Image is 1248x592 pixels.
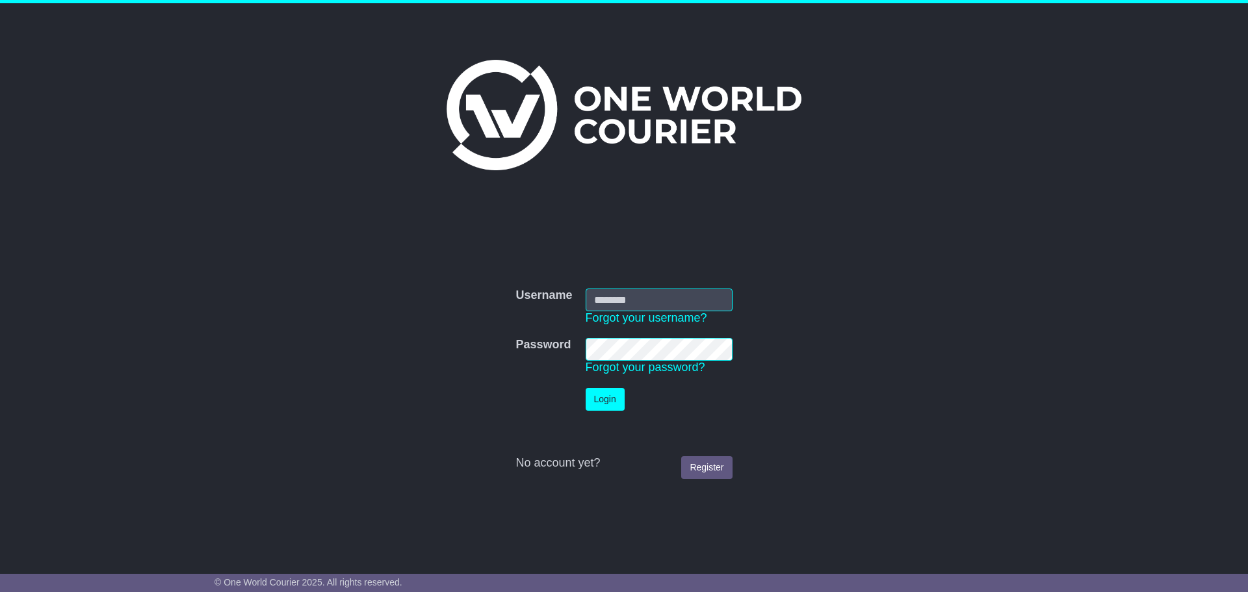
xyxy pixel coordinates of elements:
a: Forgot your username? [586,311,707,324]
label: Username [515,289,572,303]
a: Register [681,456,732,479]
span: © One World Courier 2025. All rights reserved. [214,577,402,587]
img: One World [447,60,801,170]
a: Forgot your password? [586,361,705,374]
button: Login [586,388,625,411]
div: No account yet? [515,456,732,470]
label: Password [515,338,571,352]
